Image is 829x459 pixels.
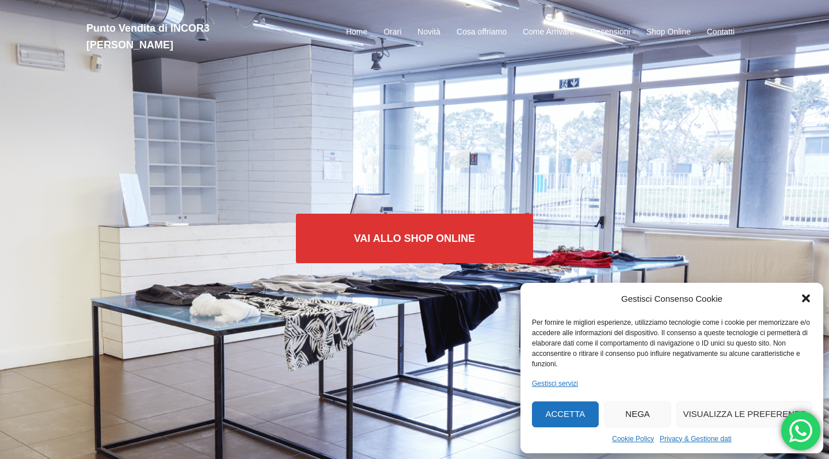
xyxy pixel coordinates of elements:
[781,411,820,450] div: Hai qualche domanda? Mandaci un Whatsapp
[621,291,722,306] div: Gestisci Consenso Cookie
[800,293,812,304] div: Chiudi la finestra di dialogo
[660,433,732,445] a: Privacy & Gestione dati
[532,378,578,389] a: Gestisci servizi
[604,401,671,427] button: Nega
[676,401,812,427] button: Visualizza le preferenze
[590,25,630,39] a: Recensioni
[457,25,507,39] a: Cosa offriamo
[296,214,534,263] a: Vai allo SHOP ONLINE
[647,25,691,39] a: Shop Online
[523,25,574,39] a: Come Arrivare
[532,401,599,427] button: Accetta
[707,25,735,39] a: Contatti
[346,25,367,39] a: Home
[383,25,401,39] a: Orari
[532,317,811,369] div: Per fornire le migliori esperienze, utilizziamo tecnologie come i cookie per memorizzare e/o acce...
[417,25,440,39] a: Novità
[86,20,294,54] h2: Punto Vendita di INCOR3 [PERSON_NAME]
[612,433,654,445] a: Cookie Policy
